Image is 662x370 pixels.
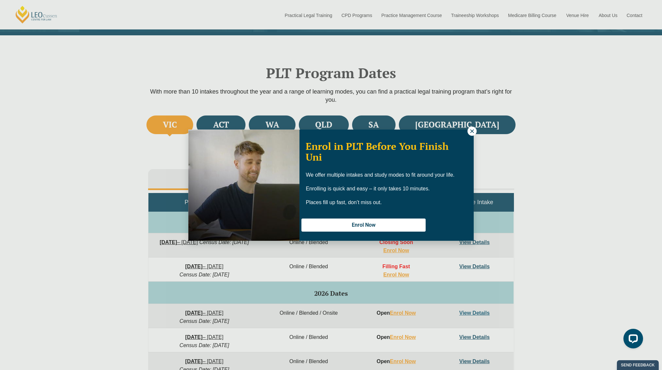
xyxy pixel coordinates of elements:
[301,219,426,232] button: Enrol Now
[306,200,382,205] span: Places fill up fast, don’t miss out.
[306,172,454,178] span: We offer multiple intakes and study modes to fit around your life.
[467,127,477,136] button: Close
[188,130,299,241] img: Woman in yellow blouse holding folders looking to the right and smiling
[306,186,430,191] span: Enrolling is quick and easy – it only takes 10 minutes.
[306,140,449,164] span: Enrol in PLT Before You Finish Uni
[618,326,646,354] iframe: LiveChat chat widget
